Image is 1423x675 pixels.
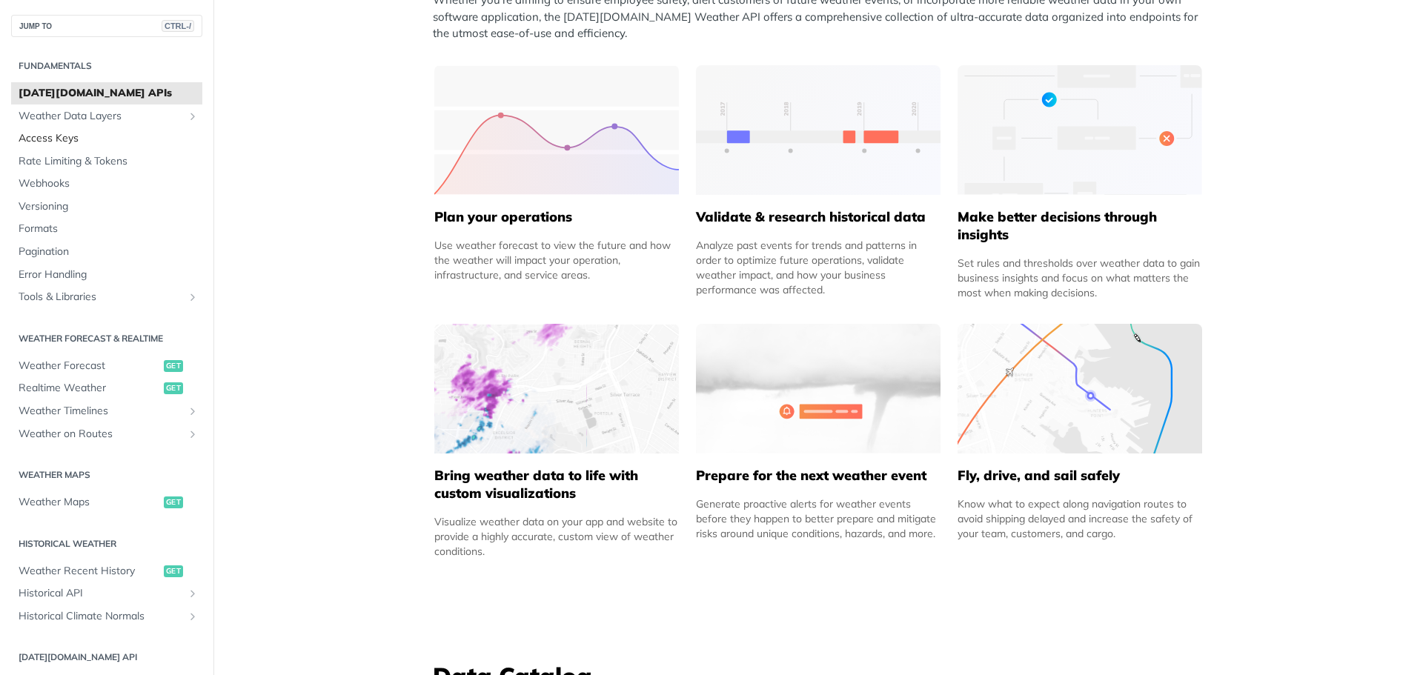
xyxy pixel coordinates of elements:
[19,495,160,510] span: Weather Maps
[11,218,202,240] a: Formats
[434,208,679,226] h5: Plan your operations
[162,20,194,32] span: CTRL-/
[19,109,183,124] span: Weather Data Layers
[11,400,202,422] a: Weather TimelinesShow subpages for Weather Timelines
[19,267,199,282] span: Error Handling
[434,467,679,502] h5: Bring weather data to life with custom visualizations
[958,208,1202,244] h5: Make better decisions through insights
[958,256,1202,300] div: Set rules and thresholds over weather data to gain business insights and focus on what matters th...
[164,382,183,394] span: get
[19,586,183,601] span: Historical API
[11,150,202,173] a: Rate Limiting & Tokens
[434,65,679,195] img: 39565e8-group-4962x.svg
[19,154,199,169] span: Rate Limiting & Tokens
[164,565,183,577] span: get
[187,428,199,440] button: Show subpages for Weather on Routes
[696,324,941,453] img: 2c0a313-group-496-12x.svg
[11,651,202,664] h2: [DATE][DOMAIN_NAME] API
[434,238,679,282] div: Use weather forecast to view the future and how the weather will impact your operation, infrastru...
[11,127,202,150] a: Access Keys
[696,496,941,541] div: Generate proactive alerts for weather events before they happen to better prepare and mitigate ri...
[11,491,202,513] a: Weather Mapsget
[958,65,1202,195] img: a22d113-group-496-32x.svg
[19,290,183,305] span: Tools & Libraries
[11,286,202,308] a: Tools & LibrariesShow subpages for Tools & Libraries
[19,176,199,191] span: Webhooks
[19,427,183,442] span: Weather on Routes
[11,15,202,37] button: JUMP TOCTRL-/
[11,82,202,104] a: [DATE][DOMAIN_NAME] APIs
[164,360,183,372] span: get
[696,208,941,226] h5: Validate & research historical data
[19,245,199,259] span: Pagination
[19,131,199,146] span: Access Keys
[958,324,1202,453] img: 994b3d6-mask-group-32x.svg
[164,496,183,508] span: get
[19,404,183,419] span: Weather Timelines
[11,423,202,445] a: Weather on RoutesShow subpages for Weather on Routes
[11,173,202,195] a: Webhooks
[11,560,202,582] a: Weather Recent Historyget
[11,264,202,286] a: Error Handling
[19,222,199,236] span: Formats
[19,359,160,373] span: Weather Forecast
[11,582,202,605] a: Historical APIShow subpages for Historical API
[434,324,679,453] img: 4463876-group-4982x.svg
[11,537,202,551] h2: Historical Weather
[19,564,160,579] span: Weather Recent History
[187,405,199,417] button: Show subpages for Weather Timelines
[958,467,1202,485] h5: Fly, drive, and sail safely
[11,332,202,345] h2: Weather Forecast & realtime
[11,377,202,399] a: Realtime Weatherget
[11,59,202,73] h2: Fundamentals
[19,199,199,214] span: Versioning
[11,468,202,482] h2: Weather Maps
[187,588,199,599] button: Show subpages for Historical API
[11,105,202,127] a: Weather Data LayersShow subpages for Weather Data Layers
[19,381,160,396] span: Realtime Weather
[19,609,183,624] span: Historical Climate Normals
[696,238,941,297] div: Analyze past events for trends and patterns in order to optimize future operations, validate weat...
[696,65,941,195] img: 13d7ca0-group-496-2.svg
[11,605,202,628] a: Historical Climate NormalsShow subpages for Historical Climate Normals
[187,291,199,303] button: Show subpages for Tools & Libraries
[19,86,199,101] span: [DATE][DOMAIN_NAME] APIs
[11,241,202,263] a: Pagination
[11,355,202,377] a: Weather Forecastget
[187,611,199,622] button: Show subpages for Historical Climate Normals
[434,514,679,559] div: Visualize weather data on your app and website to provide a highly accurate, custom view of weath...
[11,196,202,218] a: Versioning
[696,467,941,485] h5: Prepare for the next weather event
[187,110,199,122] button: Show subpages for Weather Data Layers
[958,496,1202,541] div: Know what to expect along navigation routes to avoid shipping delayed and increase the safety of ...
